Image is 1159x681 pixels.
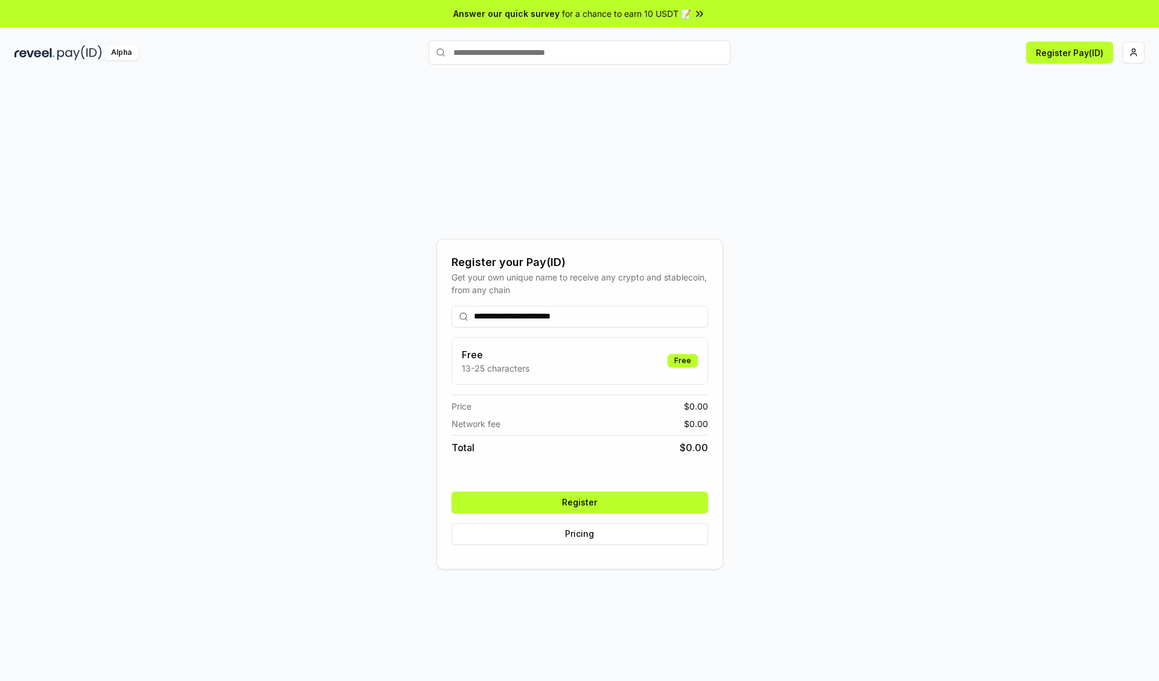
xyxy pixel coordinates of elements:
[452,271,708,296] div: Get your own unique name to receive any crypto and stablecoin, from any chain
[684,417,708,430] span: $ 0.00
[462,362,529,375] p: 13-25 characters
[452,440,474,455] span: Total
[452,254,708,271] div: Register your Pay(ID)
[452,492,708,513] button: Register
[14,45,55,60] img: reveel_dark
[452,417,500,430] span: Network fee
[453,7,560,20] span: Answer our quick survey
[452,523,708,545] button: Pricing
[684,400,708,413] span: $ 0.00
[1026,42,1113,63] button: Register Pay(ID)
[57,45,102,60] img: pay_id
[680,440,708,455] span: $ 0.00
[462,347,529,362] h3: Free
[104,45,138,60] div: Alpha
[562,7,691,20] span: for a chance to earn 10 USDT 📝
[452,400,471,413] span: Price
[668,354,698,367] div: Free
